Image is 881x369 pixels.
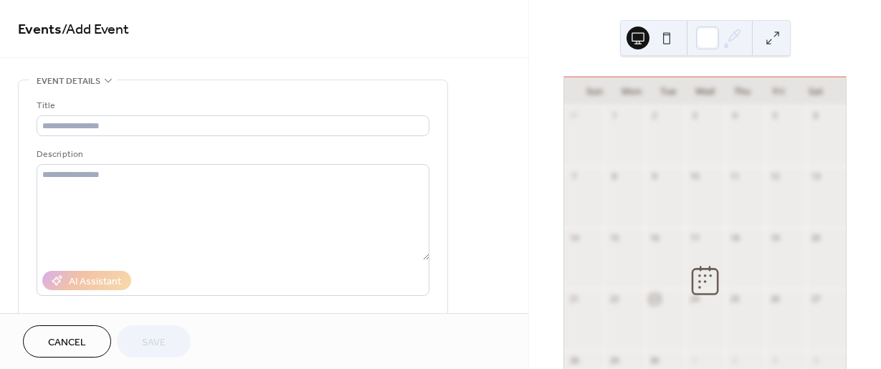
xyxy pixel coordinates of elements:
div: Sun [576,77,613,106]
div: 23 [649,294,660,305]
div: 1 [609,110,619,121]
span: / Add Event [62,16,129,44]
div: 15 [609,232,619,243]
div: 8 [609,171,619,182]
div: 3 [690,110,700,121]
div: 9 [649,171,660,182]
a: Events [18,16,62,44]
div: 25 [730,294,740,305]
div: 24 [690,294,700,305]
div: 11 [730,171,740,182]
div: 12 [770,171,781,182]
div: 28 [568,355,579,365]
div: 17 [690,232,700,243]
div: Thu [723,77,761,106]
div: 2 [649,110,660,121]
div: 31 [568,110,579,121]
div: 21 [568,294,579,305]
div: 3 [770,355,781,365]
div: 10 [690,171,700,182]
div: 7 [568,171,579,182]
div: Title [37,98,427,113]
div: 4 [730,110,740,121]
div: 2 [730,355,740,365]
div: 30 [649,355,660,365]
div: 1 [690,355,700,365]
div: 13 [810,171,821,182]
div: Tue [649,77,687,106]
div: 16 [649,232,660,243]
div: Fri [761,77,798,106]
div: 6 [810,110,821,121]
div: 4 [810,355,821,365]
div: 19 [770,232,781,243]
div: Sat [797,77,834,106]
div: 14 [568,232,579,243]
div: 22 [609,294,619,305]
button: Cancel [23,325,111,358]
span: Cancel [48,335,86,350]
div: 29 [609,355,619,365]
span: Event details [37,74,100,89]
div: Mon [613,77,650,106]
div: 27 [810,294,821,305]
div: 5 [770,110,781,121]
div: 18 [730,232,740,243]
div: Description [37,147,427,162]
div: 20 [810,232,821,243]
div: 26 [770,294,781,305]
div: Wed [687,77,724,106]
